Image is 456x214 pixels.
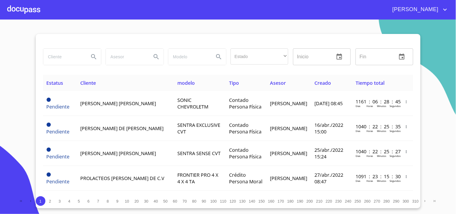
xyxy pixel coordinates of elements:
span: 180 [287,199,294,203]
span: [PERSON_NAME] [PERSON_NAME] [80,100,156,107]
span: 170 [278,199,284,203]
button: 8 [103,196,113,206]
span: [PERSON_NAME] [388,5,442,14]
p: Horas [366,179,373,182]
span: Pendiente [47,178,70,185]
span: 7 [97,199,99,203]
button: 200 [305,196,315,206]
button: 50 [161,196,170,206]
input: search [43,49,84,65]
span: Tiempo total [356,80,384,86]
button: 80 [190,196,199,206]
p: Minutos [377,179,386,182]
span: 80 [192,199,196,203]
span: Pendiente [47,98,51,102]
p: Minutos [377,129,386,133]
button: 1 [36,196,45,206]
span: 6 [87,199,90,203]
span: Creado [314,80,331,86]
span: 60 [173,199,177,203]
span: 50 [163,199,167,203]
span: 280 [384,199,390,203]
span: FRONTIER PRO 4 X 4 X 4 TA [177,172,218,185]
div: ​ [231,48,288,65]
span: Pendiente [47,103,70,110]
button: 9 [113,196,122,206]
button: 6 [84,196,93,206]
button: 4 [65,196,74,206]
span: 2 [49,199,51,203]
button: 2 [45,196,55,206]
span: Pendiente [47,173,51,177]
span: 150 [259,199,265,203]
button: 20 [132,196,142,206]
button: 130 [238,196,247,206]
span: 310 [412,199,419,203]
span: [PERSON_NAME] DE [PERSON_NAME] [80,125,164,132]
span: Estatus [47,80,63,86]
button: 230 [334,196,344,206]
span: 25/abr./2022 15:24 [314,147,343,160]
button: Search [87,50,101,64]
button: 30 [142,196,151,206]
span: Pendiente [47,123,51,127]
button: Search [212,50,226,64]
span: 270 [374,199,380,203]
span: 20 [134,199,139,203]
p: 1161 : 06 : 28 : 45 [356,98,396,105]
p: Minutos [377,104,386,108]
span: SENTRA EXCLUSIVE CVT [177,122,220,135]
input: search [168,49,209,65]
p: Dias [356,104,360,108]
span: 110 [220,199,226,203]
p: Minutos [377,154,386,157]
span: 1 [39,199,41,203]
span: [PERSON_NAME] [270,175,307,182]
span: 220 [326,199,332,203]
span: 300 [403,199,409,203]
button: 300 [401,196,411,206]
span: 190 [297,199,303,203]
button: 150 [257,196,267,206]
button: 190 [295,196,305,206]
button: 3 [55,196,65,206]
span: 130 [239,199,246,203]
input: search [106,49,147,65]
span: SONIC CHEVROLETM [177,97,208,110]
span: 120 [230,199,236,203]
span: SENTRA SENSE CVT [177,150,221,157]
span: [PERSON_NAME] [PERSON_NAME] [80,150,156,157]
button: 280 [382,196,392,206]
button: 290 [392,196,401,206]
span: Pendiente [47,153,70,160]
p: Horas [366,104,373,108]
span: 3 [59,199,61,203]
button: 7 [93,196,103,206]
p: Segundos [390,129,401,133]
span: 40 [154,199,158,203]
span: 100 [210,199,217,203]
button: 180 [286,196,295,206]
p: Segundos [390,154,401,157]
span: [PERSON_NAME] [270,150,307,157]
span: 240 [345,199,351,203]
span: 250 [355,199,361,203]
p: Dias [356,179,360,182]
p: 1091 : 23 : 15 : 30 [356,173,396,180]
span: 230 [335,199,342,203]
span: [DATE] 08:45 [314,100,343,107]
button: 140 [247,196,257,206]
p: Segundos [390,104,401,108]
button: account of current user [388,5,449,14]
p: Segundos [390,179,401,182]
span: 4 [68,199,70,203]
span: Cliente [80,80,96,86]
span: 140 [249,199,255,203]
button: 40 [151,196,161,206]
span: 260 [364,199,371,203]
button: 110 [219,196,228,206]
button: 210 [315,196,324,206]
span: Pendiente [47,128,70,135]
button: 170 [276,196,286,206]
button: 270 [372,196,382,206]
